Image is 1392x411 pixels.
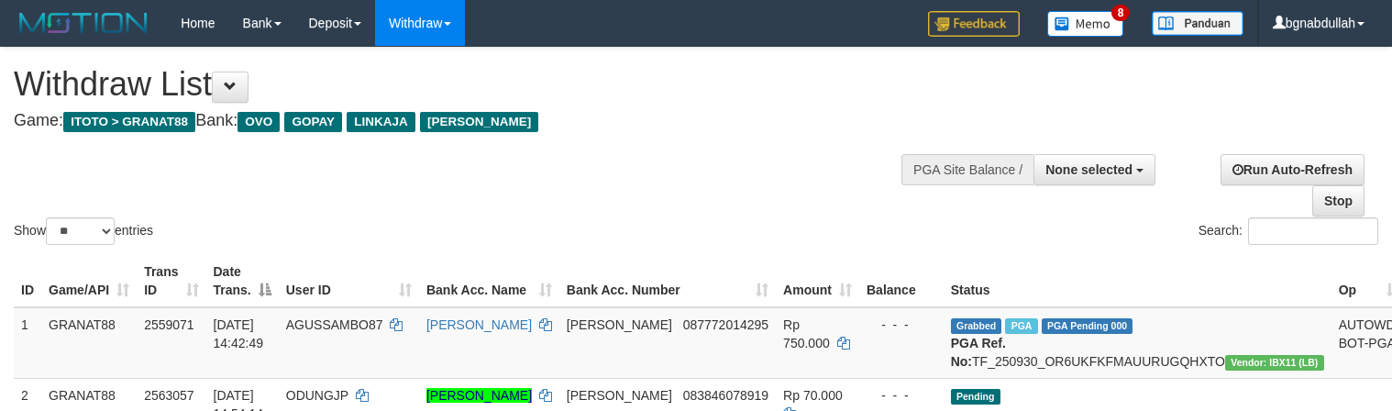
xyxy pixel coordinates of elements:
[951,389,1000,405] span: Pending
[137,255,205,307] th: Trans ID: activate to sort column ascending
[214,317,264,350] span: [DATE] 14:42:49
[144,388,194,403] span: 2563057
[1152,11,1243,36] img: panduan.png
[63,112,195,132] span: ITOTO > GRANAT88
[14,217,153,245] label: Show entries
[559,255,776,307] th: Bank Acc. Number: activate to sort column ascending
[14,255,41,307] th: ID
[1045,162,1132,177] span: None selected
[347,112,415,132] span: LINKAJA
[901,154,1033,185] div: PGA Site Balance /
[14,307,41,379] td: 1
[279,255,419,307] th: User ID: activate to sort column ascending
[867,386,936,405] div: - - -
[14,112,910,130] h4: Game: Bank:
[1199,217,1378,245] label: Search:
[14,9,153,37] img: MOTION_logo.png
[14,66,910,103] h1: Withdraw List
[776,255,859,307] th: Amount: activate to sort column ascending
[951,318,1002,334] span: Grabbed
[1221,154,1364,185] a: Run Auto-Refresh
[419,255,559,307] th: Bank Acc. Name: activate to sort column ascending
[426,317,532,332] a: [PERSON_NAME]
[1047,11,1124,37] img: Button%20Memo.svg
[783,388,843,403] span: Rp 70.000
[426,388,532,403] a: [PERSON_NAME]
[1042,318,1133,334] span: PGA Pending
[1033,154,1155,185] button: None selected
[41,307,137,379] td: GRANAT88
[238,112,280,132] span: OVO
[944,307,1331,379] td: TF_250930_OR6UKFKFMAUURUGQHXTO
[1248,217,1378,245] input: Search:
[46,217,115,245] select: Showentries
[1111,5,1131,21] span: 8
[420,112,538,132] span: [PERSON_NAME]
[783,317,830,350] span: Rp 750.000
[286,317,383,332] span: AGUSSAMBO87
[951,336,1006,369] b: PGA Ref. No:
[683,388,768,403] span: Copy 083846078919 to clipboard
[944,255,1331,307] th: Status
[41,255,137,307] th: Game/API: activate to sort column ascending
[683,317,768,332] span: Copy 087772014295 to clipboard
[1005,318,1037,334] span: Marked by bgndedek
[1225,355,1324,371] span: Vendor URL: https://dashboard.q2checkout.com/secure
[286,388,348,403] span: ODUNGJP
[144,317,194,332] span: 2559071
[1312,185,1364,217] a: Stop
[567,317,672,332] span: [PERSON_NAME]
[567,388,672,403] span: [PERSON_NAME]
[928,11,1020,37] img: Feedback.jpg
[859,255,944,307] th: Balance
[206,255,279,307] th: Date Trans.: activate to sort column descending
[867,316,936,334] div: - - -
[284,112,342,132] span: GOPAY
